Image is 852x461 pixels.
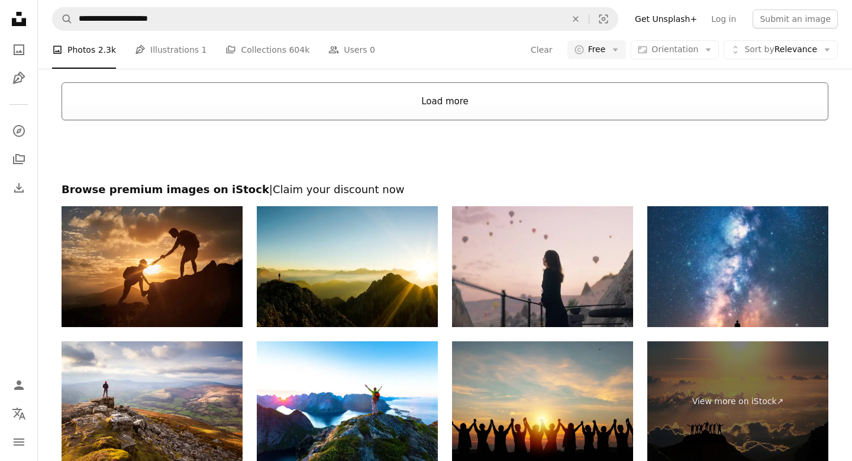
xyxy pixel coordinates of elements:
[753,9,838,28] button: Submit an image
[647,206,828,327] img: Milky Way and sporty man on mountain peak at starry night. Silhouette of a guy on the hill, sky w...
[704,9,743,28] a: Log in
[62,82,828,120] button: Load more
[62,183,828,197] h2: Browse premium images on iStock
[7,148,31,171] a: Collections
[7,66,31,90] a: Illustrations
[370,43,375,56] span: 0
[7,7,31,33] a: Home — Unsplash
[7,430,31,454] button: Menu
[7,119,31,143] a: Explore
[328,31,375,69] a: Users 0
[588,44,606,56] span: Free
[567,40,627,59] button: Free
[53,8,73,30] button: Search Unsplash
[724,40,838,59] button: Sort byRelevance
[631,40,719,59] button: Orientation
[7,402,31,425] button: Language
[744,44,817,56] span: Relevance
[7,176,31,200] a: Download History
[744,44,774,54] span: Sort by
[563,8,589,30] button: Clear
[7,373,31,397] a: Log in / Sign up
[7,38,31,62] a: Photos
[628,9,704,28] a: Get Unsplash+
[530,40,553,59] button: Clear
[269,183,405,196] span: | Claim your discount now
[202,43,207,56] span: 1
[225,31,309,69] a: Collections 604k
[651,44,698,54] span: Orientation
[62,206,243,327] img: Male and female hikers climbing up mountain cliff and one of them giving helping hand.
[289,43,309,56] span: 604k
[135,31,206,69] a: Illustrations 1
[257,206,438,327] img: one
[589,8,618,30] button: Visual search
[52,7,618,31] form: Find visuals sitewide
[452,206,633,327] img: Female tourist enjoying watching hot air balloons flying in the sky at rooftop of hotel where she...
